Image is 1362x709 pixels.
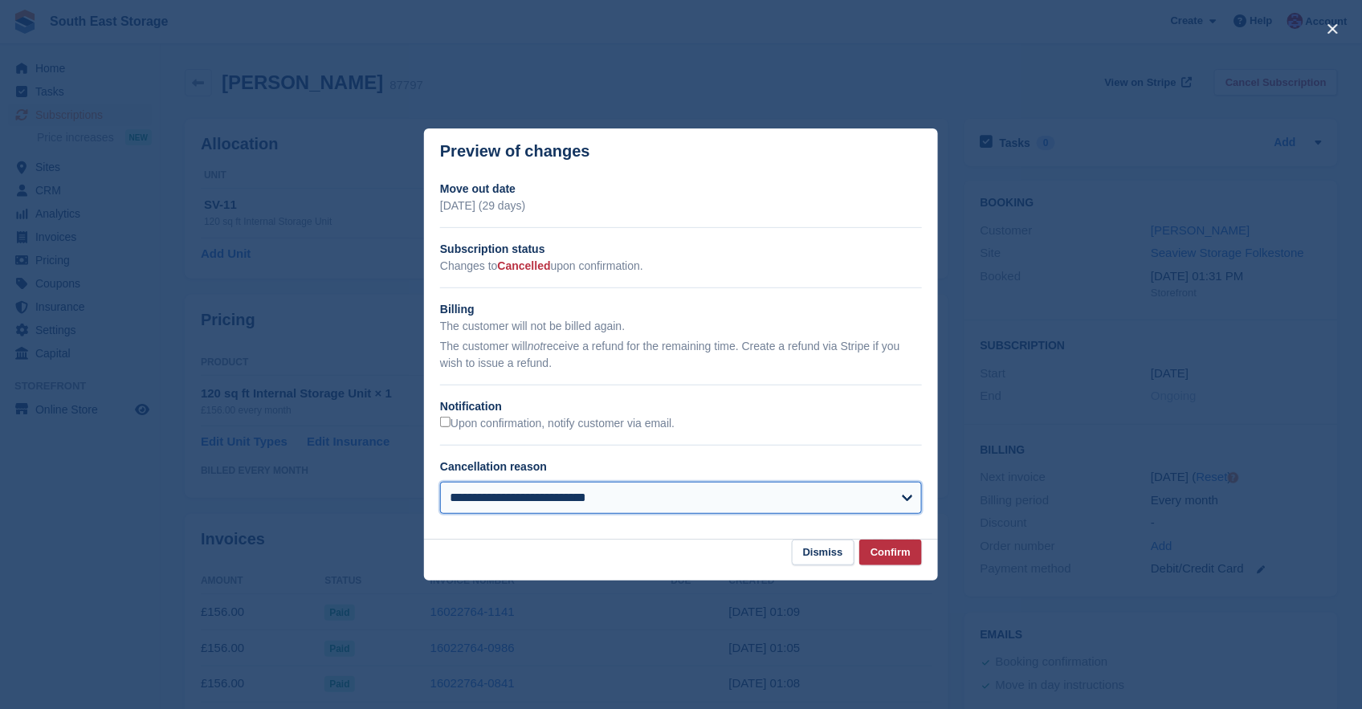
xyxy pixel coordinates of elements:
[440,417,451,427] input: Upon confirmation, notify customer via email.
[440,142,590,161] p: Preview of changes
[440,460,547,473] label: Cancellation reason
[528,340,543,352] em: not
[1320,16,1346,42] button: close
[440,241,922,258] h2: Subscription status
[859,540,922,566] button: Confirm
[440,417,675,431] label: Upon confirmation, notify customer via email.
[440,338,922,372] p: The customer will receive a refund for the remaining time. Create a refund via Stripe if you wish...
[440,398,922,415] h2: Notification
[440,301,922,318] h2: Billing
[440,318,922,335] p: The customer will not be billed again.
[792,540,854,566] button: Dismiss
[440,258,922,275] p: Changes to upon confirmation.
[498,259,551,272] span: Cancelled
[440,181,922,198] h2: Move out date
[440,198,922,214] p: [DATE] (29 days)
